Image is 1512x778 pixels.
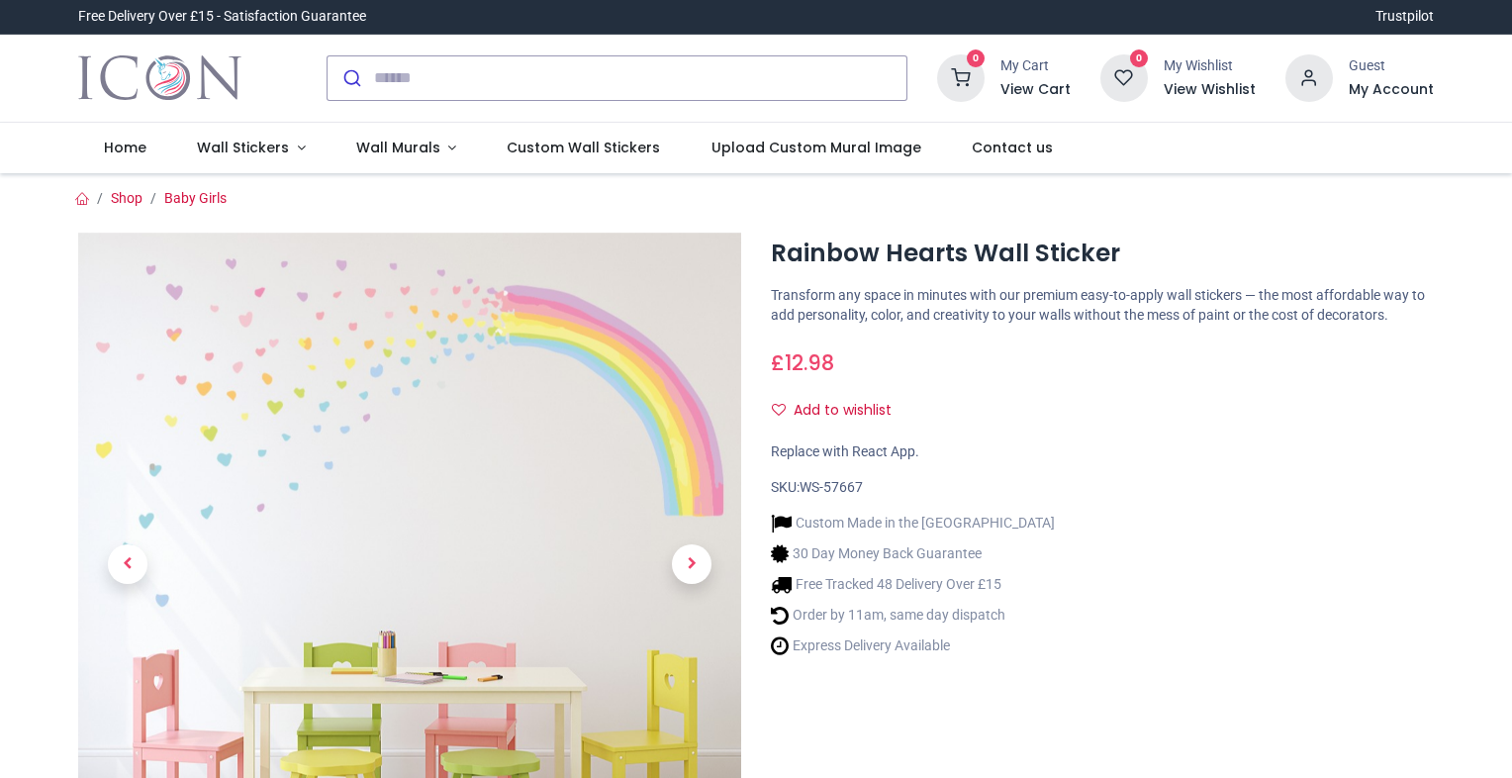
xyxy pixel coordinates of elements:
[937,68,985,84] a: 0
[771,605,1055,626] li: Order by 11am, same day dispatch
[164,190,227,206] a: Baby Girls
[104,138,146,157] span: Home
[356,138,440,157] span: Wall Murals
[171,123,331,174] a: Wall Stickers
[672,544,711,584] span: Next
[771,635,1055,656] li: Express Delivery Available
[1130,49,1149,68] sup: 0
[1349,80,1434,100] a: My Account
[800,479,863,495] span: WS-57667
[967,49,986,68] sup: 0
[771,286,1434,325] p: Transform any space in minutes with our premium easy-to-apply wall stickers — the most affordable...
[328,56,374,100] button: Submit
[1349,56,1434,76] div: Guest
[785,348,834,377] span: 12.98
[197,138,289,157] span: Wall Stickers
[772,403,786,417] i: Add to wishlist
[1164,80,1256,100] a: View Wishlist
[771,574,1055,595] li: Free Tracked 48 Delivery Over £15
[771,442,1434,462] div: Replace with React App.
[771,394,908,428] button: Add to wishlistAdd to wishlist
[711,138,921,157] span: Upload Custom Mural Image
[771,513,1055,534] li: Custom Made in the [GEOGRAPHIC_DATA]
[771,348,834,377] span: £
[111,190,142,206] a: Shop
[1100,68,1148,84] a: 0
[771,543,1055,564] li: 30 Day Money Back Guarantee
[1375,7,1434,27] a: Trustpilot
[78,7,366,27] div: Free Delivery Over £15 - Satisfaction Guarantee
[108,544,147,584] span: Previous
[1000,80,1071,100] a: View Cart
[1164,56,1256,76] div: My Wishlist
[78,50,241,106] img: Icon Wall Stickers
[1000,56,1071,76] div: My Cart
[771,478,1434,498] div: SKU:
[972,138,1053,157] span: Contact us
[507,138,660,157] span: Custom Wall Stickers
[78,50,241,106] a: Logo of Icon Wall Stickers
[331,123,482,174] a: Wall Murals
[771,237,1434,270] h1: Rainbow Hearts Wall Sticker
